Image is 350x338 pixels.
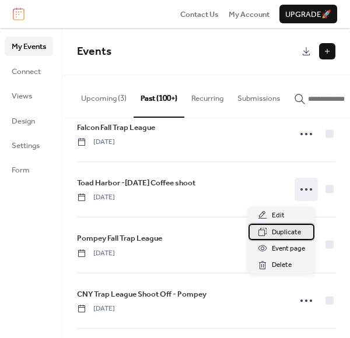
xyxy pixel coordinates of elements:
span: Edit [272,210,285,221]
a: Settings [5,136,53,154]
button: Upcoming (3) [74,75,134,116]
span: Connect [12,66,41,78]
button: Recurring [184,75,230,116]
span: Event page [272,243,305,255]
a: Toad Harbor -[DATE] Coffee shoot [77,177,195,189]
span: Delete [272,259,292,271]
span: CNY Trap League Shoot Off - Pompey [77,288,206,300]
span: Views [12,90,32,102]
a: Design [5,111,53,130]
button: Past (100+) [134,75,184,117]
a: Contact Us [180,8,219,20]
a: Form [5,160,53,179]
span: Duplicate [272,227,301,238]
span: Settings [12,140,40,152]
a: CNY Trap League Shoot Off - Pompey [77,288,206,301]
a: Connect [5,62,53,80]
span: Falcon Fall Trap League [77,122,155,133]
span: Upgrade 🚀 [285,9,331,20]
button: Submissions [230,75,287,116]
button: Upgrade🚀 [279,5,337,23]
span: [DATE] [77,304,115,314]
span: Events [77,41,111,62]
span: Design [12,115,35,127]
span: My Account [229,9,269,20]
span: Form [12,164,30,176]
a: My Events [5,37,53,55]
a: Views [5,86,53,105]
img: logo [13,8,24,20]
span: [DATE] [77,192,115,203]
span: [DATE] [77,248,115,259]
a: My Account [229,8,269,20]
span: Contact Us [180,9,219,20]
span: Pompey Fall Trap League [77,233,162,244]
span: My Events [12,41,46,52]
a: Falcon Fall Trap League [77,121,155,134]
span: [DATE] [77,137,115,147]
a: Pompey Fall Trap League [77,232,162,245]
